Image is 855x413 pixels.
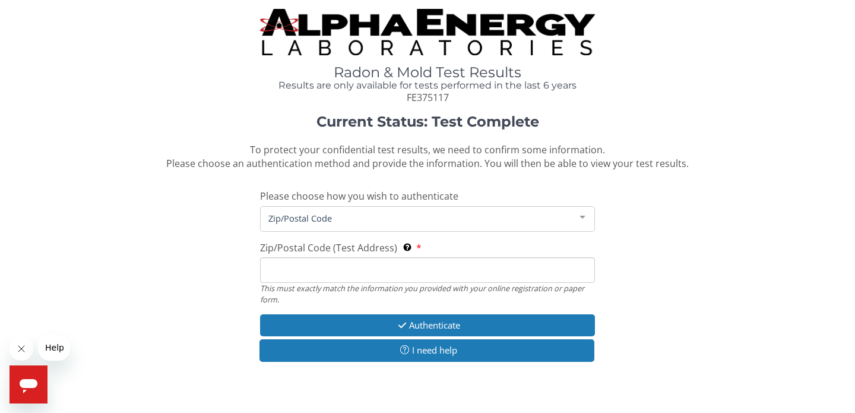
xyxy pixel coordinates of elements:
button: I need help [259,339,594,361]
iframe: Message from company [38,335,70,361]
span: Zip/Postal Code (Test Address) [260,241,397,254]
span: Zip/Postal Code [265,212,571,225]
span: To protect your confidential test results, we need to confirm some information. Please choose an ... [166,143,689,170]
strong: Current Status: Test Complete [316,113,539,130]
span: Please choose how you wish to authenticate [260,190,458,203]
div: This must exactly match the information you provided with your online registration or paper form. [260,283,595,305]
span: FE375117 [407,91,449,104]
button: Authenticate [260,314,595,336]
img: TightCrop.jpg [260,9,595,55]
iframe: Button to launch messaging window [9,365,47,403]
h4: Results are only available for tests performed in the last 6 years [260,80,595,91]
iframe: Close message [9,337,33,361]
h1: Radon & Mold Test Results [260,65,595,80]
